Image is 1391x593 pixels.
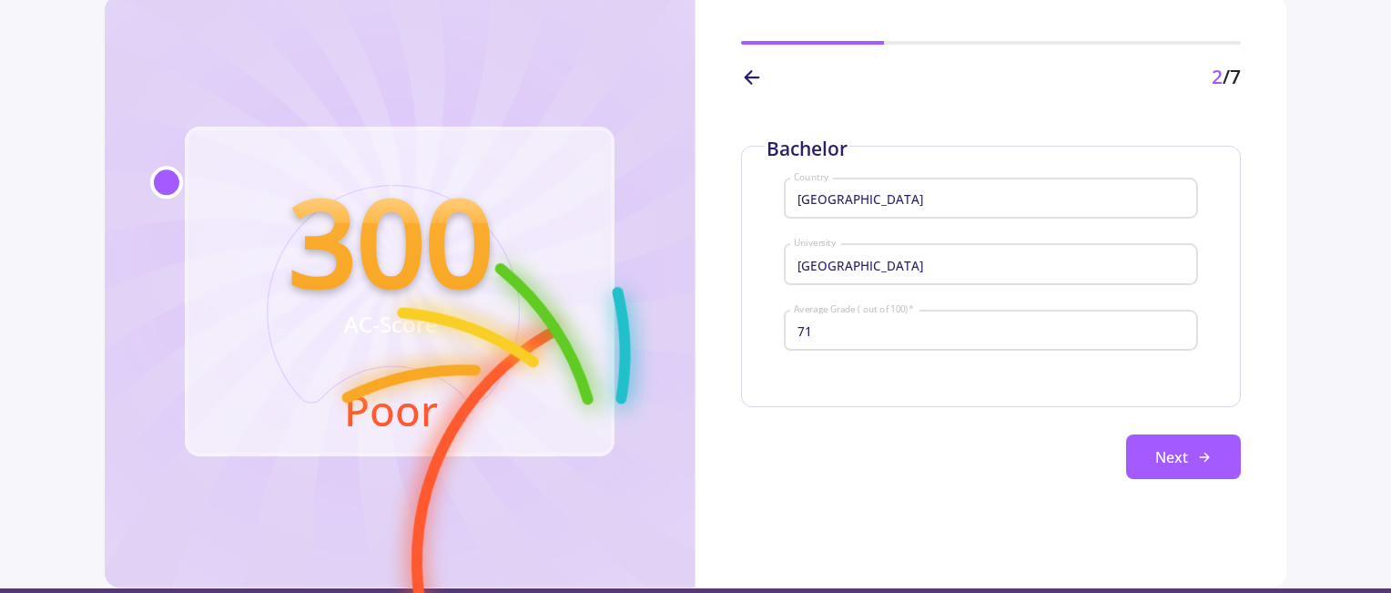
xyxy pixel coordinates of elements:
[765,135,849,164] div: Bachelor
[1223,64,1241,89] span: /7
[289,158,493,322] text: 300
[344,309,438,339] text: AC-Score
[344,382,438,438] text: Poor
[897,58,1225,97] span: Education Information
[1126,435,1241,480] button: Next
[1212,64,1223,89] span: 2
